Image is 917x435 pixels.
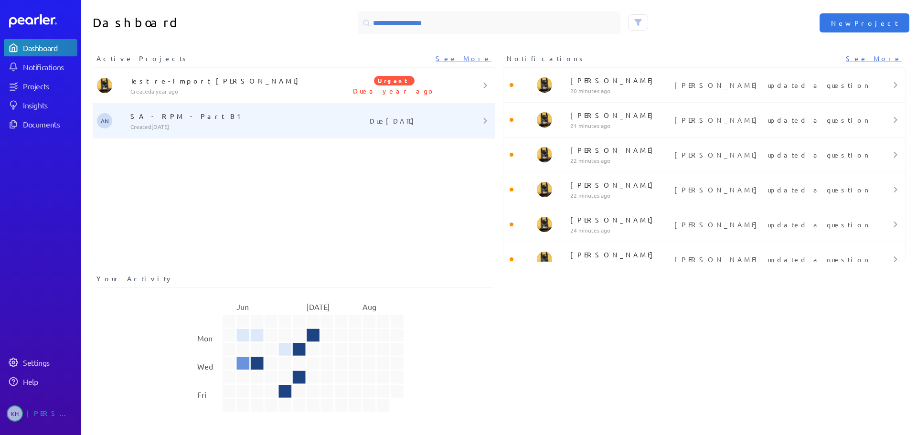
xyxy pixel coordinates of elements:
span: Urgent [374,76,415,85]
p: 24 minutes ago [570,226,671,234]
p: [PERSON_NAME] updated a question [674,185,868,194]
h1: Dashboard [93,11,290,34]
p: SA - RPM - Part B1 [130,111,328,121]
p: [PERSON_NAME] updated a question [674,80,868,90]
p: [PERSON_NAME] [570,75,671,85]
text: [DATE] [307,302,330,311]
a: See More [846,53,902,64]
text: Fri [197,390,206,399]
p: 28 minutes ago [570,261,671,269]
a: Dashboard [4,39,77,56]
img: Tung Nguyen [537,77,552,93]
p: [PERSON_NAME] [570,180,671,190]
div: Projects [23,81,76,91]
img: Tung Nguyen [537,182,552,197]
div: Dashboard [23,43,76,53]
a: Notifications [4,58,77,75]
a: Projects [4,77,77,95]
div: Insights [23,100,76,110]
span: Notifications [507,53,586,64]
p: [PERSON_NAME] updated a question [674,255,868,264]
div: Help [23,377,76,386]
p: [PERSON_NAME] updated a question [674,115,868,125]
text: Jun [237,302,249,311]
a: KH[PERSON_NAME] [4,402,77,425]
img: Tung Nguyen [537,112,552,127]
p: [PERSON_NAME] updated a question [674,150,868,159]
img: Tung Nguyen [537,217,552,232]
p: 21 minutes ago [570,122,671,129]
p: [PERSON_NAME] updated a question [674,220,868,229]
img: Tung Nguyen [537,147,552,162]
p: 22 minutes ago [570,157,671,164]
div: Settings [23,358,76,367]
p: [PERSON_NAME] [570,145,671,155]
img: Tung Nguyen [537,252,552,267]
img: Tung Nguyen [97,78,112,93]
p: Created a year ago [130,87,328,95]
a: Documents [4,116,77,133]
button: New Project [820,13,909,32]
span: Adam Nabali [97,113,112,128]
span: Kaye Hocking [7,405,23,422]
a: Help [4,373,77,390]
text: Mon [197,333,213,343]
span: Your Activity [96,274,173,284]
a: Dashboard [9,14,77,28]
div: [PERSON_NAME] [27,405,75,422]
p: [PERSON_NAME] [570,250,671,259]
p: Created [DATE] [130,123,328,130]
p: 20 minutes ago [570,87,671,95]
div: Notifications [23,62,76,72]
p: [PERSON_NAME] [570,215,671,224]
text: Wed [197,361,213,371]
p: 22 minutes ago [570,191,671,199]
a: See More [436,53,491,64]
text: Aug [363,302,377,311]
span: New Project [831,18,898,28]
div: Documents [23,119,76,129]
span: Active Projects [96,53,189,64]
p: Due [DATE] [328,116,461,126]
p: Due a year ago [328,86,461,95]
p: Test re-import [PERSON_NAME] [130,76,328,85]
p: [PERSON_NAME] [570,110,671,120]
a: Insights [4,96,77,114]
a: Settings [4,354,77,371]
